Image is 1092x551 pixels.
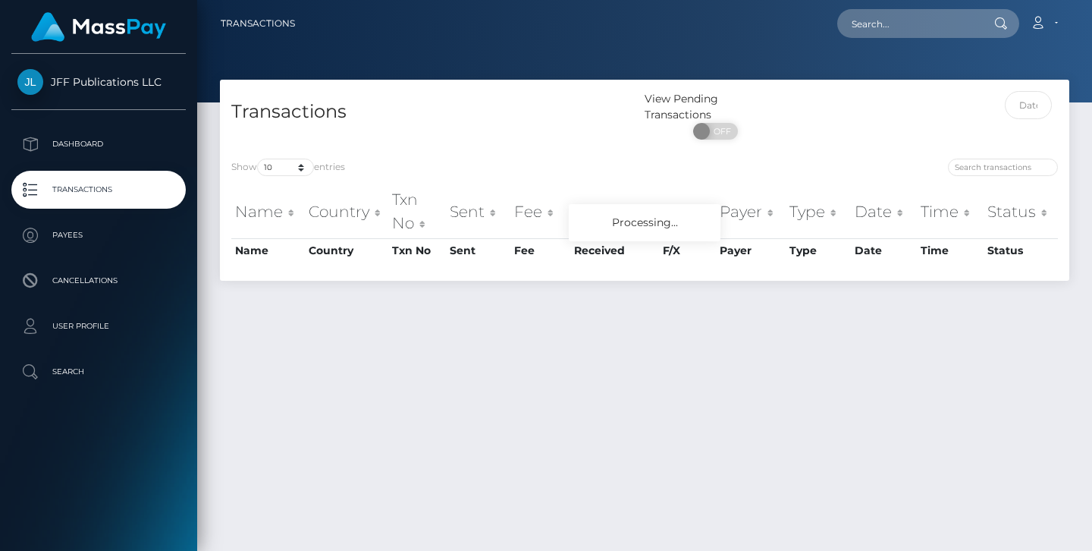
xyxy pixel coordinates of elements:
img: JFF Publications LLC [17,69,43,95]
th: Status [984,238,1058,263]
p: Payees [17,224,180,247]
th: Type [786,184,851,238]
a: Transactions [221,8,295,39]
th: Date [851,184,917,238]
p: Transactions [17,178,180,201]
p: Search [17,361,180,383]
th: Sent [446,184,510,238]
th: Fee [510,184,570,238]
div: Processing... [569,204,720,241]
th: Country [305,238,388,263]
th: Received [570,238,659,263]
a: Cancellations [11,262,186,300]
input: Date filter [1005,91,1053,119]
th: Name [231,238,305,263]
th: Date [851,238,917,263]
p: Cancellations [17,269,180,292]
a: Transactions [11,171,186,209]
th: Type [786,238,851,263]
th: Name [231,184,305,238]
th: Sent [446,238,510,263]
th: Received [570,184,659,238]
th: F/X [659,238,715,263]
input: Search... [837,9,980,38]
th: Txn No [388,184,446,238]
a: User Profile [11,307,186,345]
h4: Transactions [231,99,633,125]
p: Dashboard [17,133,180,156]
span: OFF [701,123,739,140]
th: Country [305,184,388,238]
a: Payees [11,216,186,254]
th: Txn No [388,238,446,263]
div: View Pending Transactions [645,91,786,123]
input: Search transactions [948,159,1058,176]
th: Payer [716,184,786,238]
p: User Profile [17,315,180,338]
th: Status [984,184,1058,238]
img: MassPay Logo [31,12,166,42]
a: Dashboard [11,125,186,163]
select: Showentries [257,159,314,176]
th: Time [917,184,984,238]
th: F/X [659,184,715,238]
th: Time [917,238,984,263]
a: Search [11,353,186,391]
th: Fee [510,238,570,263]
th: Payer [716,238,786,263]
label: Show entries [231,159,345,176]
span: JFF Publications LLC [11,75,186,89]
